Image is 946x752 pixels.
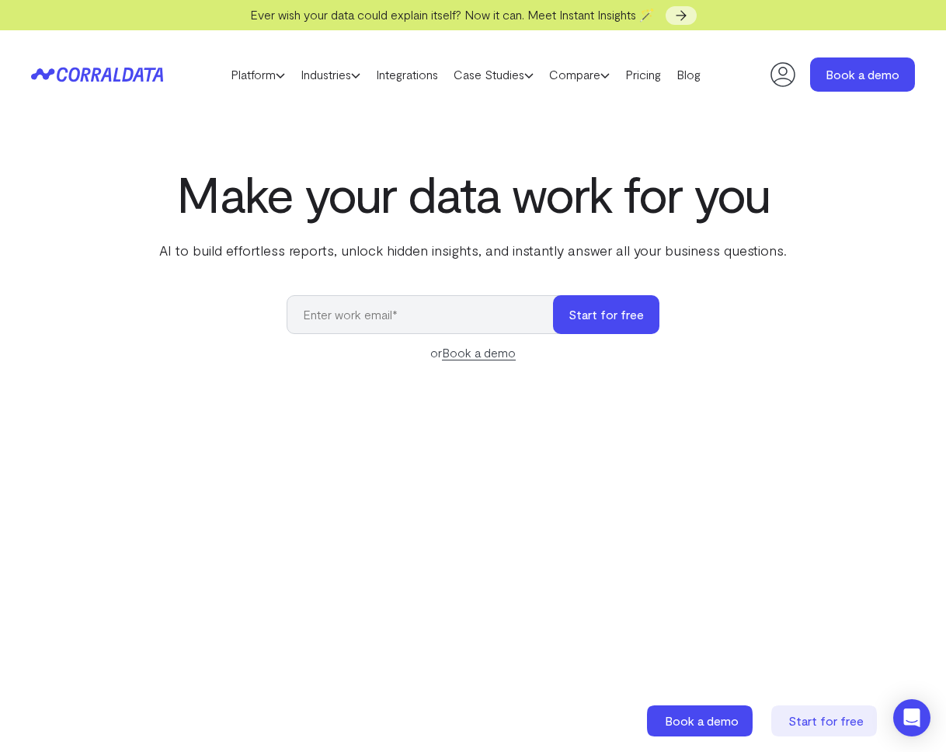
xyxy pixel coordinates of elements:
a: Platform [223,63,293,86]
a: Book a demo [442,345,516,360]
a: Book a demo [647,705,756,736]
span: Book a demo [665,713,739,728]
div: or [287,343,659,362]
a: Start for free [771,705,880,736]
div: Open Intercom Messenger [893,699,930,736]
p: AI to build effortless reports, unlock hidden insights, and instantly answer all your business qu... [156,240,790,260]
a: Compare [541,63,617,86]
a: Book a demo [810,57,915,92]
a: Industries [293,63,368,86]
a: Integrations [368,63,446,86]
a: Pricing [617,63,669,86]
button: Start for free [553,295,659,334]
span: Start for free [788,713,864,728]
h1: Make your data work for you [156,165,790,221]
span: Ever wish your data could explain itself? Now it can. Meet Instant Insights 🪄 [250,7,655,22]
a: Case Studies [446,63,541,86]
a: Blog [669,63,708,86]
input: Enter work email* [287,295,569,334]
